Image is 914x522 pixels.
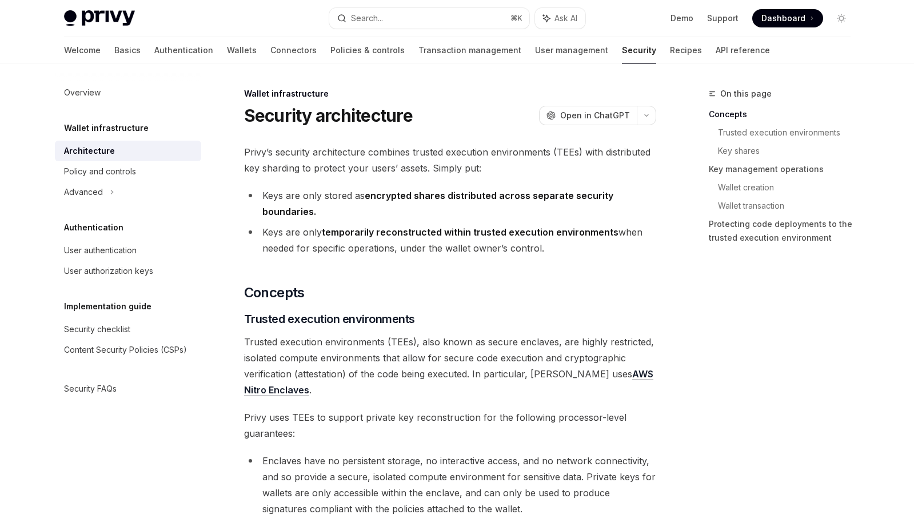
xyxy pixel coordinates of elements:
span: Dashboard [761,13,805,24]
h5: Authentication [64,221,123,234]
div: Security checklist [64,322,130,336]
span: ⌘ K [510,14,522,23]
h5: Implementation guide [64,300,151,313]
a: Wallet creation [718,178,860,197]
a: Protecting code deployments to the trusted execution environment [709,215,860,247]
h1: Security architecture [244,105,413,126]
a: Demo [670,13,693,24]
a: Architecture [55,141,201,161]
img: light logo [64,10,135,26]
div: Advanced [64,185,103,199]
li: Enclaves have no persistent storage, no interactive access, and no network connectivity, and so p... [244,453,656,517]
div: Search... [351,11,383,25]
a: Overview [55,82,201,103]
span: Privy’s security architecture combines trusted execution environments (TEEs) with distributed key... [244,144,656,176]
a: Content Security Policies (CSPs) [55,340,201,360]
div: User authentication [64,244,137,257]
a: API reference [716,37,770,64]
button: Toggle dark mode [832,9,851,27]
a: Support [707,13,739,24]
div: Security FAQs [64,382,117,396]
a: User authentication [55,240,201,261]
a: Wallet transaction [718,197,860,215]
strong: encrypted shares distributed across separate security boundaries. [262,190,613,217]
span: Privy uses TEEs to support private key reconstruction for the following processor-level guarantees: [244,409,656,441]
div: Content Security Policies (CSPs) [64,343,187,357]
h5: Wallet infrastructure [64,121,149,135]
a: Policy and controls [55,161,201,182]
a: Key management operations [709,160,860,178]
li: Keys are only when needed for specific operations, under the wallet owner’s control. [244,224,656,256]
li: Keys are only stored as [244,188,656,220]
button: Open in ChatGPT [539,106,637,125]
a: Welcome [64,37,101,64]
a: Connectors [270,37,317,64]
div: User authorization keys [64,264,153,278]
a: Policies & controls [330,37,405,64]
strong: temporarily reconstructed within trusted execution environments [322,226,618,238]
a: Security [622,37,656,64]
div: Architecture [64,144,115,158]
a: User management [535,37,608,64]
a: Authentication [154,37,213,64]
a: Wallets [227,37,257,64]
a: Key shares [718,142,860,160]
a: Dashboard [752,9,823,27]
div: Overview [64,86,101,99]
div: Policy and controls [64,165,136,178]
a: Basics [114,37,141,64]
span: On this page [720,87,772,101]
button: Search...⌘K [329,8,529,29]
span: Trusted execution environments [244,311,415,327]
span: Trusted execution environments (TEEs), also known as secure enclaves, are highly restricted, isol... [244,334,656,398]
span: Concepts [244,284,305,302]
span: Ask AI [554,13,577,24]
a: Recipes [670,37,702,64]
a: Concepts [709,105,860,123]
a: Transaction management [418,37,521,64]
a: Security checklist [55,319,201,340]
a: Security FAQs [55,378,201,399]
span: Open in ChatGPT [560,110,630,121]
div: Wallet infrastructure [244,88,656,99]
a: Trusted execution environments [718,123,860,142]
a: User authorization keys [55,261,201,281]
button: Ask AI [535,8,585,29]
